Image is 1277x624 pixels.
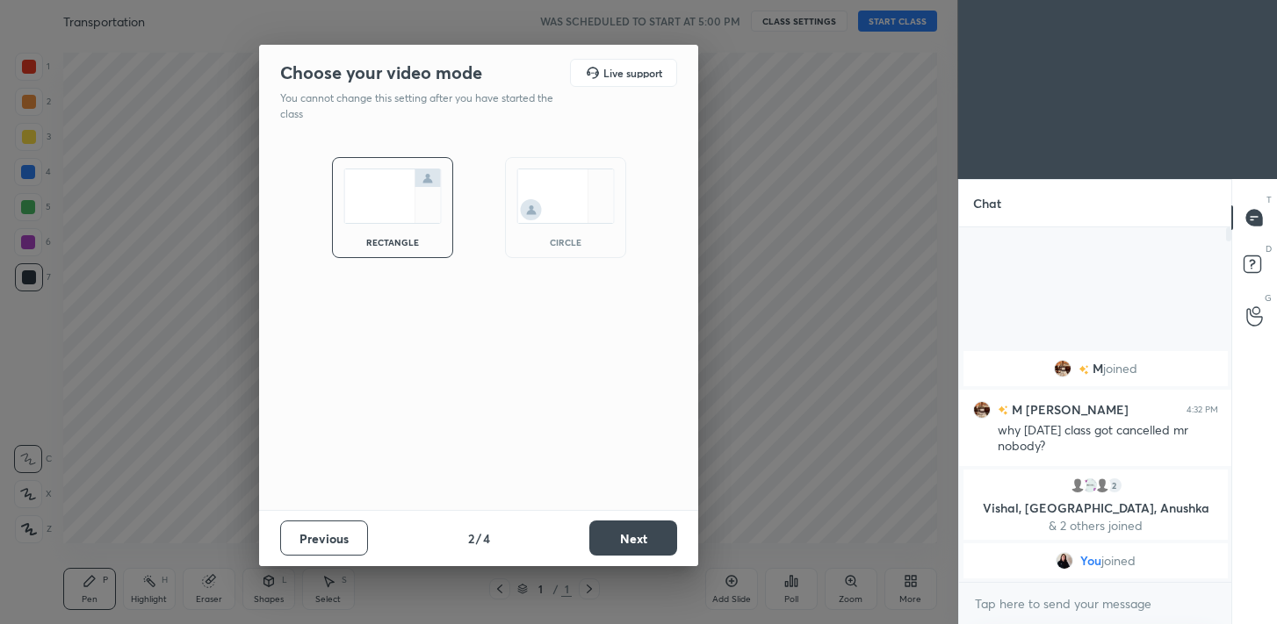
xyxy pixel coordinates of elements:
h5: Live support [603,68,662,78]
img: default.png [1093,477,1110,494]
img: no-rating-badge.077c3623.svg [998,406,1008,416]
p: You cannot change this setting after you have started the class [280,90,565,122]
span: joined [1103,362,1137,376]
div: 2 [1105,477,1122,494]
h4: / [476,529,481,548]
img: 8d85f91cdb92465a9d68222f0d9b371b.jpg [1054,360,1071,377]
img: no-rating-badge.077c3623.svg [1079,365,1089,375]
div: rectangle [357,238,428,247]
img: circleScreenIcon.acc0effb.svg [516,169,615,224]
span: joined [1101,554,1136,568]
p: G [1265,291,1272,305]
h4: 4 [483,529,490,548]
p: Chat [959,180,1015,226]
span: You [1080,554,1101,568]
button: Previous [280,520,368,556]
p: D [1266,242,1272,255]
p: Vishal, [GEOGRAPHIC_DATA], Anushka [974,501,1217,515]
img: 263bd4893d0d45f69ecaf717666c2383.jpg [1056,552,1073,570]
img: default.png [1068,477,1086,494]
img: normalScreenIcon.ae25ed63.svg [343,169,442,224]
h6: M [PERSON_NAME] [1008,400,1129,419]
div: grid [959,348,1232,582]
h4: 2 [468,529,474,548]
img: 7c02176ed6b346b1913923bb3ae37327.jpg [1080,477,1098,494]
div: 4:32 PM [1187,405,1218,415]
div: why [DATE] class got cancelled mr nobody? [998,422,1218,455]
img: 8d85f91cdb92465a9d68222f0d9b371b.jpg [973,401,991,419]
div: circle [530,238,601,247]
p: & 2 others joined [974,519,1217,533]
button: Next [589,520,677,556]
span: M [1093,362,1103,376]
p: T [1266,193,1272,206]
h2: Choose your video mode [280,61,482,84]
